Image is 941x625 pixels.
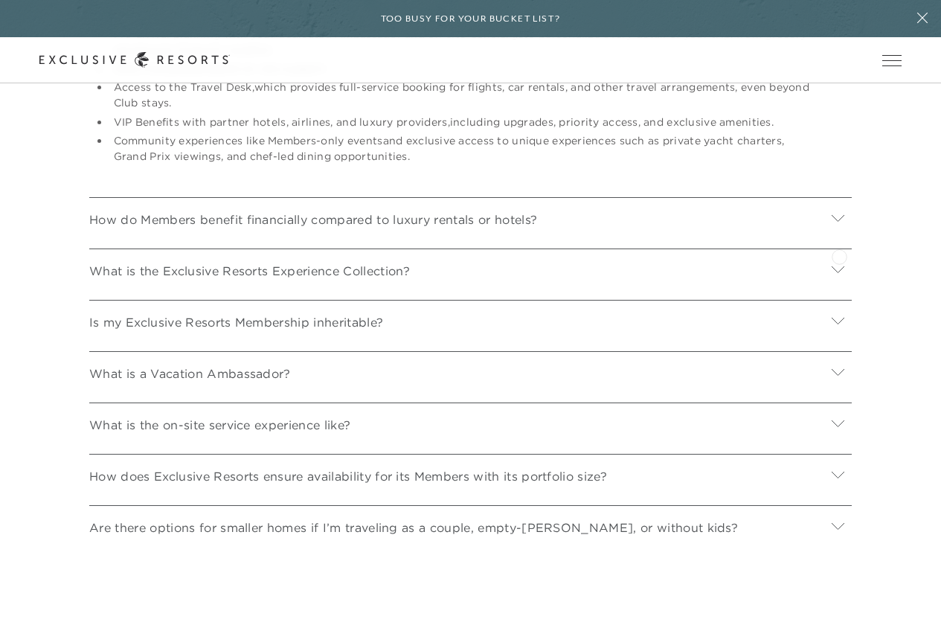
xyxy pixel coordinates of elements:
[89,365,291,382] p: What is a Vacation Ambassador?
[89,467,607,485] p: How does Exclusive Resorts ensure availability for its Members with its portfolio size?
[381,12,561,26] h6: Too busy for your bucket list?
[882,55,902,65] button: Open navigation
[109,115,815,130] li: including upgrades, priority access, and exclusive amenities.
[89,416,350,434] p: What is the on-site service experience like?
[114,80,254,94] strong: Access to the Travel Desk,
[89,262,411,280] p: What is the Exclusive Resorts Experience Collection?
[114,115,450,129] strong: VIP Benefits with partner hotels, airlines, and luxury providers,
[109,133,815,164] li: and exclusive access to unique experiences such as private yacht charters, Grand Prix viewings, a...
[89,211,537,228] p: How do Members benefit financially compared to luxury rentals or hotels?
[109,80,815,111] li: which provides full-service booking for flights, car rentals, and other travel arrangements, even...
[114,134,383,147] strong: Community experiences like Members-only events
[89,313,383,331] p: Is my Exclusive Resorts Membership inheritable?
[89,519,738,536] p: Are there options for smaller homes if I’m traveling as a couple, empty-[PERSON_NAME], or without...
